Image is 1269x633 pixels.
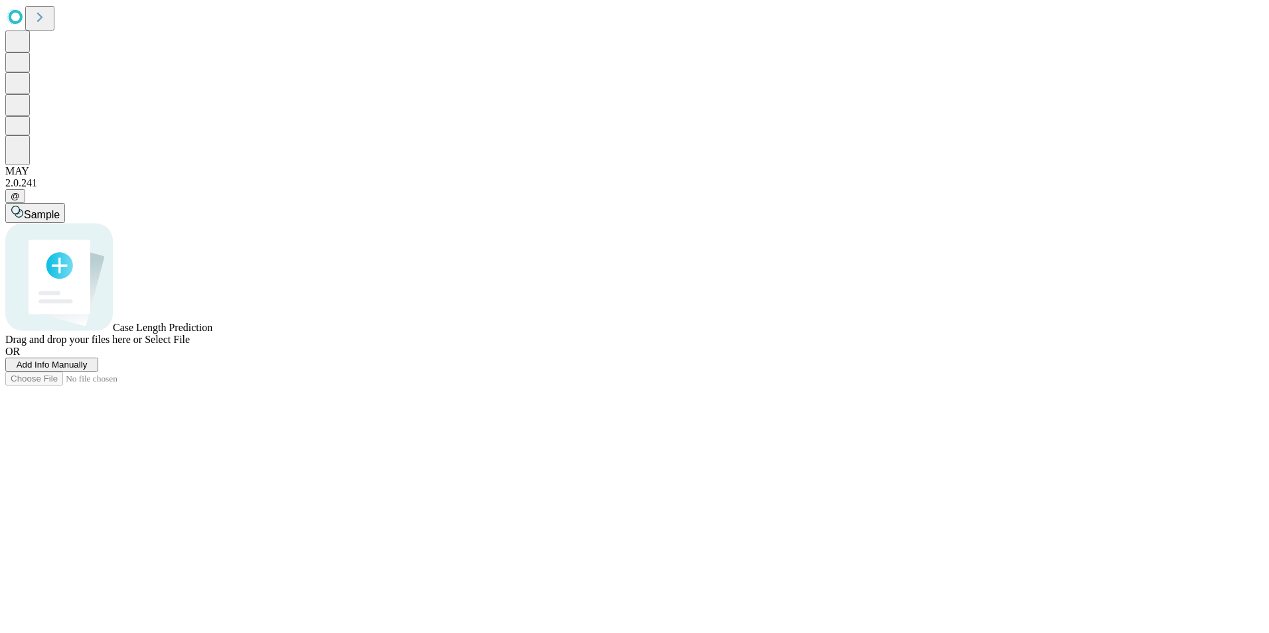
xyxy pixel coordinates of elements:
div: MAY [5,165,1264,177]
span: Select File [145,334,190,345]
span: Case Length Prediction [113,322,212,333]
span: Add Info Manually [17,360,88,370]
button: Sample [5,203,65,223]
button: @ [5,189,25,203]
button: Add Info Manually [5,358,98,372]
span: @ [11,191,20,201]
div: 2.0.241 [5,177,1264,189]
span: Drag and drop your files here or [5,334,142,345]
span: Sample [24,209,60,220]
span: OR [5,346,20,357]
